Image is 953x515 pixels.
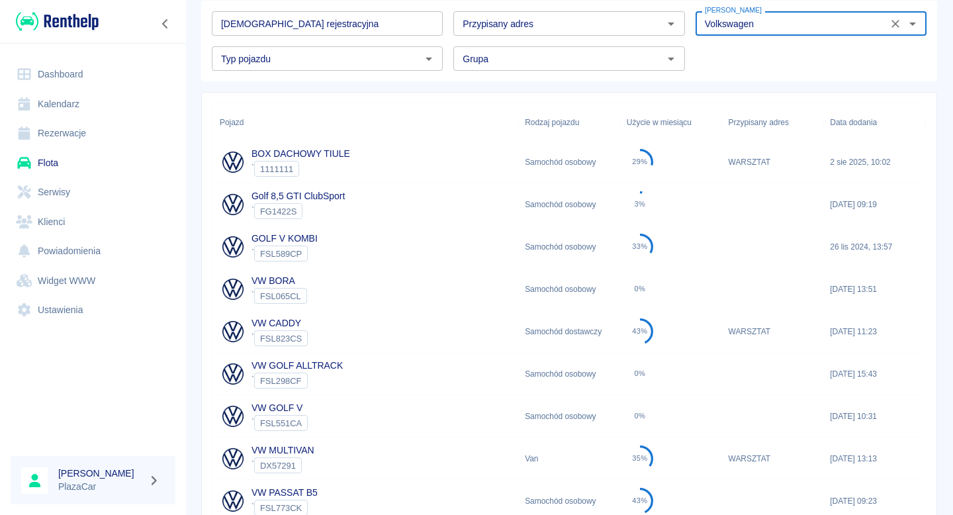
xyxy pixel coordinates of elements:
div: Przypisany adres [729,104,789,141]
button: Otwórz [903,15,922,33]
span: FSL773CK [255,503,307,513]
span: FSL551CA [255,418,307,428]
div: Pojazd [220,104,244,141]
a: Renthelp logo [11,11,99,32]
div: Rodzaj pojazdu [518,104,620,141]
div: ` [251,203,345,219]
a: Kalendarz [11,89,175,119]
div: 43% [632,327,647,336]
div: ` [251,288,307,304]
img: Image [220,403,246,430]
img: Image [220,191,246,218]
div: 29% [632,158,647,166]
a: GOLF V KOMBI [251,233,318,244]
a: VW GOLF V [251,402,302,413]
a: Powiadomienia [11,236,175,266]
img: Image [220,149,246,175]
a: Klienci [11,207,175,237]
span: FSL065CL [255,291,306,301]
div: WARSZTAT [722,438,824,480]
div: WARSZTAT [722,141,824,183]
a: VW MULTIVAN [251,445,314,455]
div: 3% [635,200,646,209]
div: Samochód osobowy [518,226,620,268]
div: Samochód osobowy [518,395,620,438]
div: ` [251,457,314,473]
img: Image [220,445,246,472]
a: VW BORA [251,275,295,286]
button: Wyczyść [886,15,905,33]
label: [PERSON_NAME] [705,5,762,15]
span: 1111111 [255,164,298,174]
img: Renthelp logo [16,11,99,32]
div: Van [518,438,620,480]
div: Data dodania [830,104,877,141]
img: Image [220,276,246,303]
div: Rodzaj pojazdu [525,104,579,141]
div: 0% [635,369,646,378]
div: 35% [632,454,647,463]
a: VW PASSAT B5 [251,487,318,498]
div: ` [251,330,308,346]
div: ` [251,373,343,389]
button: Otwórz [420,50,438,68]
a: Serwisy [11,177,175,207]
div: [DATE] 13:51 [823,268,925,310]
a: Flota [11,148,175,178]
div: 33% [632,242,647,251]
div: WARSZTAT [722,310,824,353]
span: DX57291 [255,461,301,471]
span: FSL823CS [255,334,307,344]
img: Image [220,234,246,260]
h6: [PERSON_NAME] [58,467,143,480]
a: Ustawienia [11,295,175,325]
img: Image [220,318,246,345]
div: ` [251,161,350,177]
button: Otwórz [662,50,680,68]
div: 43% [632,496,647,505]
div: Samochód dostawczy [518,310,620,353]
button: Zwiń nawigację [156,15,175,32]
div: [DATE] 09:19 [823,183,925,226]
div: Samochód osobowy [518,353,620,395]
span: FG1422S [255,207,302,216]
a: VW GOLF ALLTRACK [251,360,343,371]
a: Widget WWW [11,266,175,296]
div: 26 lis 2024, 13:57 [823,226,925,268]
div: Samochód osobowy [518,268,620,310]
a: Dashboard [11,60,175,89]
div: Użycie w miesiącu [627,104,692,141]
div: Użycie w miesiącu [620,104,722,141]
div: ` [251,415,308,431]
div: 0% [635,285,646,293]
div: [DATE] 13:13 [823,438,925,480]
div: Data dodania [823,104,925,141]
div: 0% [635,412,646,420]
div: ` [251,246,318,261]
div: Przypisany adres [722,104,824,141]
div: [DATE] 10:31 [823,395,925,438]
div: Pojazd [213,104,518,141]
button: Otwórz [662,15,680,33]
div: Samochód osobowy [518,141,620,183]
p: PlazaCar [58,480,143,494]
span: FSL298CF [255,376,307,386]
a: VW CADDY [251,318,301,328]
div: [DATE] 11:23 [823,310,925,353]
span: FSL589CP [255,249,307,259]
img: Image [220,361,246,387]
div: 2 sie 2025, 10:02 [823,141,925,183]
button: Sort [244,113,262,132]
a: BOX DACHOWY TIULE [251,148,350,159]
a: Rezerwacje [11,118,175,148]
a: Golf 8,5 GTI ClubSport [251,191,345,201]
img: Image [220,488,246,514]
div: Samochód osobowy [518,183,620,226]
div: [DATE] 15:43 [823,353,925,395]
